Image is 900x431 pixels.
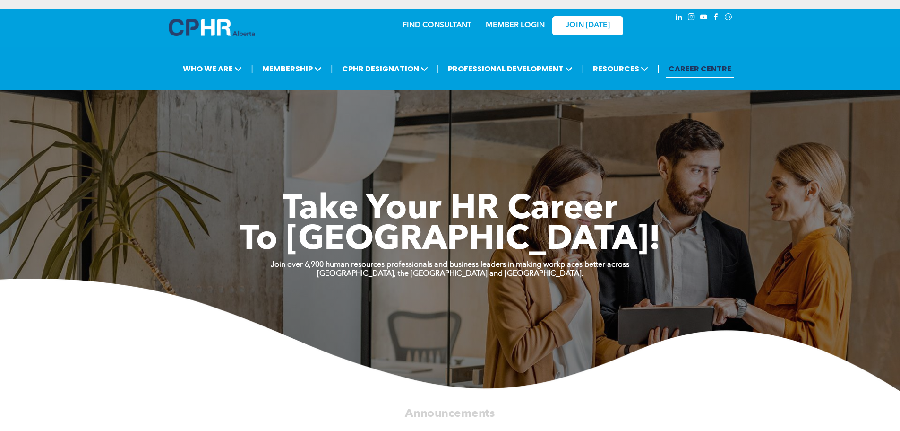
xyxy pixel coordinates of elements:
span: MEMBERSHIP [259,60,325,78]
a: Social network [723,12,734,25]
span: JOIN [DATE] [566,21,610,30]
img: A blue and white logo for cp alberta [169,19,255,36]
strong: [GEOGRAPHIC_DATA], the [GEOGRAPHIC_DATA] and [GEOGRAPHIC_DATA]. [317,270,583,278]
a: JOIN [DATE] [552,16,623,35]
a: MEMBER LOGIN [486,22,545,29]
span: To [GEOGRAPHIC_DATA]! [240,223,661,257]
li: | [437,59,439,79]
strong: Join over 6,900 human resources professionals and business leaders in making workplaces better ac... [271,261,629,269]
li: | [582,59,584,79]
li: | [251,59,253,79]
span: Announcements [405,408,495,419]
span: CPHR DESIGNATION [339,60,431,78]
li: | [331,59,333,79]
a: youtube [699,12,709,25]
span: WHO WE ARE [180,60,245,78]
span: Take Your HR Career [283,193,617,227]
a: FIND CONSULTANT [403,22,471,29]
span: RESOURCES [590,60,651,78]
a: facebook [711,12,721,25]
a: CAREER CENTRE [666,60,734,78]
a: linkedin [674,12,685,25]
a: instagram [686,12,697,25]
li: | [657,59,660,79]
span: PROFESSIONAL DEVELOPMENT [445,60,575,78]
